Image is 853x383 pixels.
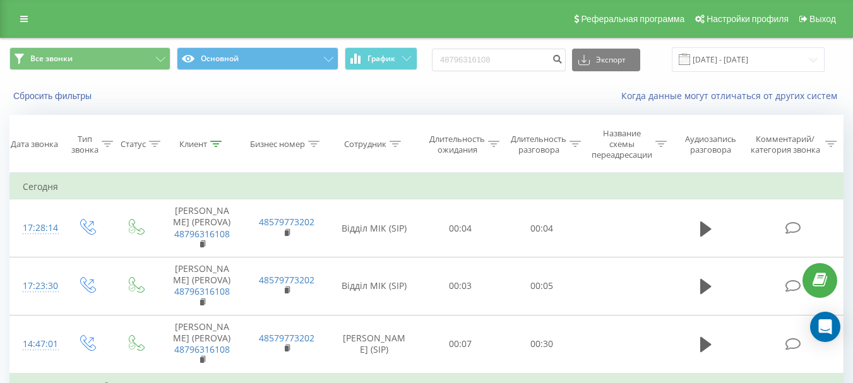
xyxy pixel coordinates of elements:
button: Экспорт [572,49,640,71]
a: 48579773202 [259,332,314,344]
button: Основной [177,47,338,70]
td: Відділ МІК (SIP) [329,257,420,315]
button: Все звонки [9,47,170,70]
a: 48579773202 [259,274,314,286]
td: 00:30 [501,315,583,373]
span: Все звонки [30,54,73,64]
div: Название схемы переадресации [592,128,652,160]
button: Сбросить фильтры [9,90,98,102]
div: 14:47:01 [23,332,49,356]
td: 00:04 [501,199,583,257]
div: Комментарий/категория звонка [748,134,822,155]
td: 00:07 [420,315,501,373]
a: Когда данные могут отличаться от других систем [621,90,844,102]
div: Аудиозапись разговора [679,134,743,155]
td: [PERSON_NAME] (PEROVA) [160,199,244,257]
div: Сотрудник [344,139,386,150]
div: Статус [121,139,146,150]
div: Длительность разговора [511,134,566,155]
div: Дата звонка [11,139,58,150]
div: 17:23:30 [23,274,49,298]
a: 48579773202 [259,216,314,228]
span: Реферальная программа [581,14,684,24]
input: Поиск по номеру [432,49,566,71]
span: Настройки профиля [707,14,789,24]
span: Выход [809,14,836,24]
div: Open Intercom Messenger [810,312,840,342]
td: Відділ МІК (SIP) [329,199,420,257]
td: 00:03 [420,257,501,315]
td: Сегодня [10,174,844,199]
div: Бизнес номер [250,139,305,150]
div: Клиент [179,139,207,150]
td: 00:05 [501,257,583,315]
a: 48796316108 [174,343,230,355]
span: График [367,54,395,63]
button: График [345,47,417,70]
a: 48796316108 [174,228,230,240]
div: 17:28:14 [23,216,49,240]
div: Длительность ожидания [429,134,485,155]
td: [PERSON_NAME] (SIP) [329,315,420,373]
div: Тип звонка [71,134,98,155]
a: 48796316108 [174,285,230,297]
td: 00:04 [420,199,501,257]
td: [PERSON_NAME] (PEROVA) [160,257,244,315]
td: [PERSON_NAME] (PEROVA) [160,315,244,373]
